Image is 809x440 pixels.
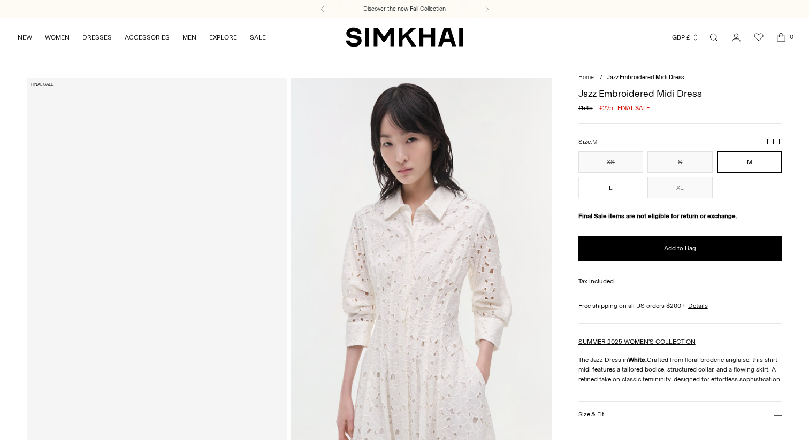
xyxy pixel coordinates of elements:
[647,177,713,198] button: XL
[578,355,782,384] p: The Jazz Dress in Crafted from floral broderie anglaise, this shirt midi features a tailored bodi...
[578,301,782,311] div: Free shipping on all US orders $200+
[578,103,593,113] s: £545
[578,276,782,286] div: Tax included.
[770,27,792,48] a: Open cart modal
[607,74,684,81] span: Jazz Embroidered Midi Dress
[578,338,696,345] a: SUMMER 2025 WOMEN'S COLLECTION
[592,138,597,145] span: M
[787,32,796,42] span: 0
[125,26,170,49] a: ACCESSORIES
[664,244,696,253] span: Add to Bag
[600,73,602,82] div: /
[578,212,737,220] strong: Final Sale items are not eligible for return or exchange.
[578,236,782,261] button: Add to Bag
[726,27,747,48] a: Go to the account page
[578,74,594,81] a: Home
[82,26,112,49] a: DRESSES
[688,301,708,311] a: Details
[578,177,644,198] button: L
[672,26,699,49] button: GBP £
[703,27,724,48] a: Open search modal
[18,26,32,49] a: NEW
[182,26,196,49] a: MEN
[363,5,446,13] a: Discover the new Fall Collection
[45,26,70,49] a: WOMEN
[578,89,782,98] h1: Jazz Embroidered Midi Dress
[628,356,647,364] strong: White.
[578,402,782,429] button: Size & Fit
[647,151,713,173] button: S
[578,73,782,82] nav: breadcrumbs
[748,27,769,48] a: Wishlist
[578,411,604,418] h3: Size & Fit
[578,151,644,173] button: XS
[250,26,266,49] a: SALE
[346,27,463,48] a: SIMKHAI
[599,103,613,113] span: £275
[717,151,782,173] button: M
[209,26,237,49] a: EXPLORE
[578,137,597,147] label: Size:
